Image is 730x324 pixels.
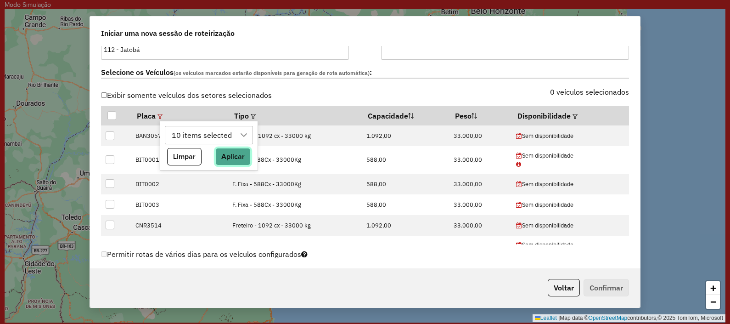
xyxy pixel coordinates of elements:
td: BAN3057 [130,125,228,146]
i: Veículo já utilizado na(s) sessão(ões): 1294087 [516,162,522,168]
div: Sem disponibilidade [516,200,624,209]
td: 28,00 [362,236,449,263]
span: − [710,296,716,307]
td: 33.000,00 [449,194,511,215]
td: 33.000,00 [449,174,511,194]
td: Freteiro - 1092 cx - 33000 kg [228,215,362,236]
th: Disponibilidade [511,106,629,125]
a: Leaflet [535,315,557,321]
i: 'Roteirizador.NaoPossuiAgenda' | translate [516,202,522,208]
i: 'Roteirizador.NaoPossuiAgenda' | translate [516,242,522,248]
td: BIT0002 [130,174,228,194]
label: 0 veículos selecionados [550,86,629,97]
td: 1.092,00 [362,215,449,236]
td: 33.000,00 [449,146,511,173]
button: Limpar [167,148,202,165]
td: F. Fixa - 588Cx - 33000Kg [228,194,362,215]
label: Exibir somente veículos dos setores selecionados [101,86,272,104]
span: | [558,315,560,321]
td: BIT0003 [130,194,228,215]
td: 588,00 [362,194,449,215]
td: 1.092,00 [362,125,449,146]
i: 'Roteirizador.NaoPossuiAgenda' | translate [516,223,522,229]
button: Aplicar [215,148,251,165]
td: F. Fixa - 588Cx - 33000Kg [228,146,362,173]
div: 112 - Jatobá [104,45,346,55]
i: 'Roteirizador.NaoPossuiAgenda' | translate [516,153,522,159]
a: OpenStreetMap [589,315,628,321]
i: 'Roteirizador.NaoPossuiAgenda' | translate [516,182,522,188]
td: 33.000,00 [449,125,511,146]
div: Sem disponibilidade [516,180,624,188]
div: Sem disponibilidade [516,240,624,249]
label: Selecione os Veículos : [101,67,629,79]
span: Iniciar uma nova sessão de roteirização [101,28,235,39]
th: Capacidade [362,106,449,125]
th: Tipo [228,106,362,125]
td: 588,00 [362,174,449,194]
i: Selecione pelo menos um veículo [301,250,308,258]
td: CRW3A01 [130,236,228,263]
td: 588,00 [362,146,449,173]
a: Zoom out [706,295,720,309]
td: Freteiro - 1092 cx - 33000 kg [228,125,362,146]
div: Sem disponibilidade [516,131,624,140]
td: BIT0001 [130,146,228,173]
span: + [710,282,716,294]
span: (os veículos marcados estarão disponíveis para geração de rota automática) [174,69,370,76]
td: CNR3514 [130,215,228,236]
td: 33.000,00 [449,215,511,236]
a: Zoom in [706,281,720,295]
button: Voltar [548,279,580,296]
td: Freteiro 28 CX e 550 KG [228,236,362,263]
label: Permitir rotas de vários dias para os veículos configurados [101,245,308,263]
th: Peso [449,106,511,125]
th: Placa [130,106,228,125]
div: Sem disponibilidade [516,221,624,230]
div: 10 items selected [169,126,236,144]
td: F. Fixa - 588Cx - 33000Kg [228,174,362,194]
i: 'Roteirizador.NaoPossuiAgenda' | translate [516,133,522,139]
div: Sem disponibilidade [516,151,624,160]
td: 550,00 [449,236,511,263]
div: Map data © contributors,© 2025 TomTom, Microsoft [533,314,725,322]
